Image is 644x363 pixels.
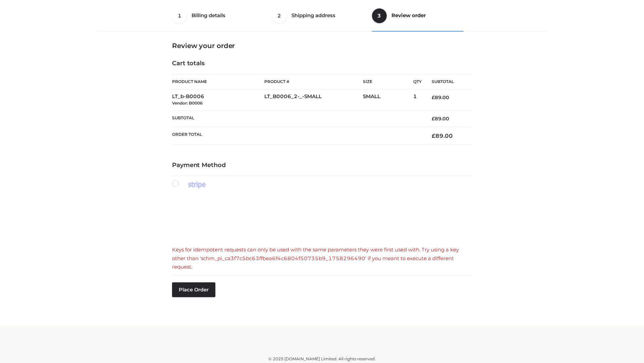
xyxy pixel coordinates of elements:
[413,74,422,89] th: Qty
[172,74,264,89] th: Product Name
[172,127,422,145] th: Order Total
[172,110,422,127] th: Subtotal
[172,89,264,111] td: LT_b-B0006
[100,356,544,362] div: © 2025 [DOMAIN_NAME] Limited. All rights reserved.
[413,89,422,111] td: 1
[172,162,472,169] h4: Payment Method
[432,132,453,139] bdi: 89.00
[432,116,449,122] bdi: 89.00
[172,42,472,50] h3: Review your order
[172,60,472,67] h4: Cart totals
[264,89,363,111] td: LT_B0006_2-_-SMALL
[172,245,472,271] div: Keys for idempotent requests can only be used with the same parameters they were first used with....
[432,116,435,122] span: £
[422,74,472,89] th: Subtotal
[432,132,435,139] span: £
[172,282,215,297] button: Place order
[432,94,435,100] span: £
[432,94,449,100] bdi: 89.00
[363,74,410,89] th: Size
[172,100,203,106] small: Vendor: B0006
[363,89,413,111] td: SMALL
[171,196,471,238] iframe: Secure payment input frame
[264,74,363,89] th: Product #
